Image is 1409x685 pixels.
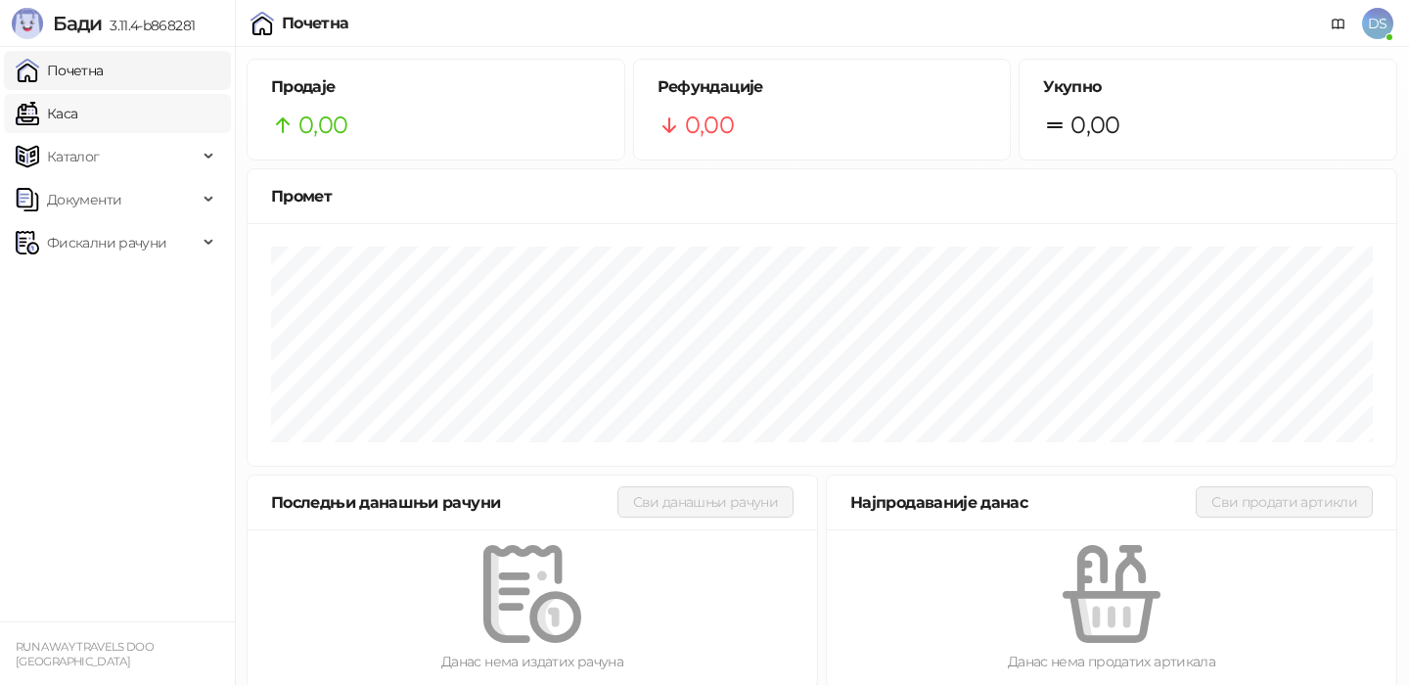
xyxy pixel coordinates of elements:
span: 0,00 [685,107,734,144]
a: Почетна [16,51,104,90]
button: Сви продати артикли [1196,486,1373,518]
span: Бади [53,12,102,35]
img: Logo [12,8,43,39]
span: Фискални рачуни [47,223,166,262]
h5: Рефундације [658,75,987,99]
span: Каталог [47,137,100,176]
button: Сви данашњи рачуни [617,486,794,518]
span: DS [1362,8,1393,39]
a: Каса [16,94,77,133]
div: Данас нема продатих артикала [858,651,1365,672]
h5: Укупно [1043,75,1373,99]
div: Данас нема издатих рачуна [279,651,786,672]
div: Почетна [282,16,349,31]
small: RUN AWAY TRAVELS DOO [GEOGRAPHIC_DATA] [16,640,154,668]
span: 3.11.4-b868281 [102,17,195,34]
span: 0,00 [1070,107,1119,144]
h5: Продаје [271,75,601,99]
span: 0,00 [298,107,347,144]
div: Последњи данашњи рачуни [271,490,617,515]
div: Најпродаваније данас [850,490,1196,515]
span: Документи [47,180,121,219]
a: Документација [1323,8,1354,39]
div: Промет [271,184,1373,208]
